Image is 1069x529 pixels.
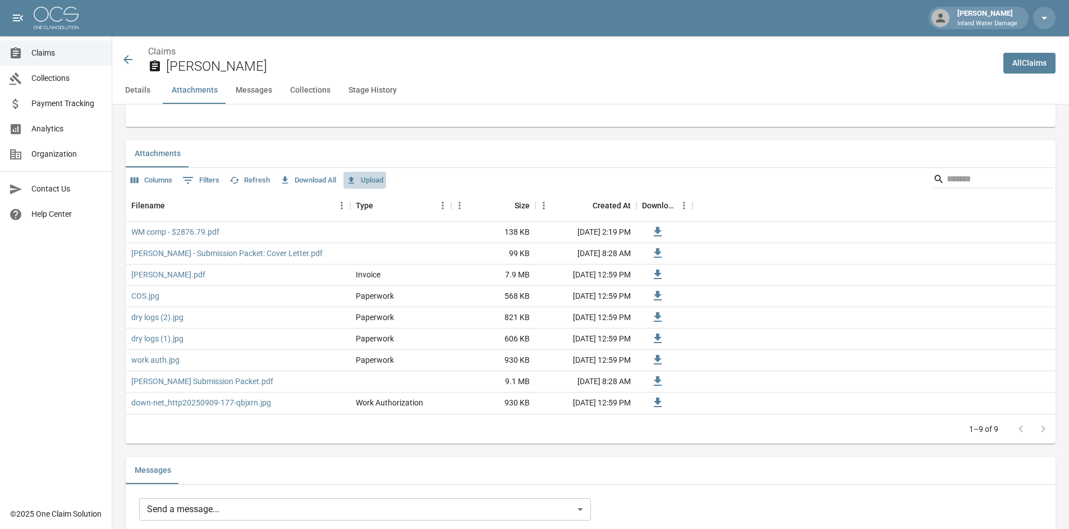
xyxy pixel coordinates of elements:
[7,7,29,29] button: open drawer
[148,45,994,58] nav: breadcrumb
[131,226,219,238] a: WM comp - $2876.79.pdf
[112,77,163,104] button: Details
[148,46,176,57] a: Claims
[31,183,103,195] span: Contact Us
[163,77,227,104] button: Attachments
[126,140,1056,167] div: related-list tabs
[31,208,103,220] span: Help Center
[535,371,636,393] div: [DATE] 8:28 AM
[131,290,159,302] a: COS.jpg
[277,172,339,189] button: Download All
[535,190,636,221] div: Created At
[126,457,180,484] button: Messages
[139,498,591,521] div: Send a message...
[31,123,103,135] span: Analytics
[333,197,350,214] button: Menu
[535,243,636,264] div: [DATE] 8:28 AM
[642,190,676,221] div: Download
[126,140,190,167] button: Attachments
[434,197,451,214] button: Menu
[535,329,636,350] div: [DATE] 12:59 PM
[356,312,394,323] div: Paperwork
[31,47,103,59] span: Claims
[957,19,1017,29] p: Inland Water Damage
[356,290,394,302] div: Paperwork
[451,243,535,264] div: 99 KB
[31,148,103,160] span: Organization
[356,354,394,366] div: Paperwork
[1003,53,1056,74] a: AllClaims
[451,307,535,329] div: 821 KB
[451,197,468,214] button: Menu
[451,222,535,243] div: 138 KB
[128,172,175,189] button: Select columns
[126,190,350,221] div: Filename
[535,393,636,414] div: [DATE] 12:59 PM
[535,286,636,307] div: [DATE] 12:59 PM
[356,269,380,280] div: Invoice
[131,397,271,408] a: down-net_http20250909-177-qbjxrn.jpg
[535,307,636,329] div: [DATE] 12:59 PM
[227,172,273,189] button: Refresh
[969,423,998,435] p: 1–9 of 9
[350,190,451,221] div: Type
[131,354,180,366] a: work auth.jpg
[451,329,535,350] div: 606 KB
[953,8,1022,28] div: [PERSON_NAME]
[636,190,692,221] div: Download
[10,508,102,519] div: © 2025 One Claim Solution
[31,72,103,84] span: Collections
[535,350,636,371] div: [DATE] 12:59 PM
[451,264,535,286] div: 7.9 MB
[676,197,692,214] button: Menu
[112,77,1069,104] div: anchor tabs
[131,190,165,221] div: Filename
[356,333,394,344] div: Paperwork
[126,457,1056,484] div: related-list tabs
[451,371,535,393] div: 9.1 MB
[535,264,636,286] div: [DATE] 12:59 PM
[933,170,1053,190] div: Search
[535,197,552,214] button: Menu
[131,312,183,323] a: dry logs (2).jpg
[131,376,273,387] a: [PERSON_NAME] Submission Packet.pdf
[339,77,406,104] button: Stage History
[356,397,423,408] div: Work Authorization
[451,190,535,221] div: Size
[34,7,79,29] img: ocs-logo-white-transparent.png
[31,98,103,110] span: Payment Tracking
[343,172,386,189] button: Upload
[281,77,339,104] button: Collections
[131,269,205,280] a: [PERSON_NAME].pdf
[131,333,183,344] a: dry logs (1).jpg
[515,190,530,221] div: Size
[227,77,281,104] button: Messages
[593,190,631,221] div: Created At
[451,286,535,307] div: 568 KB
[535,222,636,243] div: [DATE] 2:19 PM
[180,171,222,189] button: Show filters
[166,58,994,75] h2: [PERSON_NAME]
[131,248,323,259] a: [PERSON_NAME] - Submission Packet: Cover Letter.pdf
[451,393,535,414] div: 930 KB
[356,190,373,221] div: Type
[451,350,535,371] div: 930 KB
